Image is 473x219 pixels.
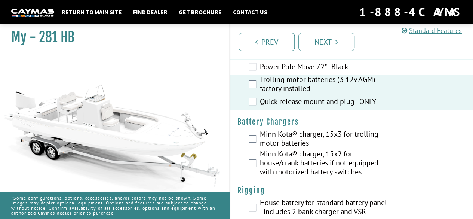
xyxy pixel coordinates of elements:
p: *Some configurations, options, accessories, and/or colors may not be shown. Some images may depic... [11,192,218,219]
div: 1-888-4CAYMAS [359,4,462,20]
a: Next [298,33,354,51]
a: Contact Us [229,7,271,17]
a: Prev [239,33,295,51]
a: Find Dealer [129,7,171,17]
a: Standard Features [402,26,462,35]
h1: My - 281 HB [11,29,211,46]
label: House battery for standard battery panel - includes 2 bank charger and VSR [260,198,388,218]
label: Minn Kota® charger, 15x3 for trolling motor batteries [260,130,388,149]
h4: Rigging [237,186,466,195]
label: Trolling motor batteries (3 12v AGM) - factory installed [260,75,388,95]
img: white-logo-c9c8dbefe5ff5ceceb0f0178aa75bf4bb51f6bca0971e226c86eb53dfe498488.png [11,9,54,16]
label: Minn Kota® charger, 15x2 for house/crank batteries if not equipped with motorized battery switches [260,149,388,178]
label: Power Pole Move 72" - Black [260,62,388,73]
label: Quick release mount and plug - ONLY [260,97,388,108]
h4: Battery Chargers [237,117,466,127]
a: Get Brochure [175,7,225,17]
a: Return to main site [58,7,126,17]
